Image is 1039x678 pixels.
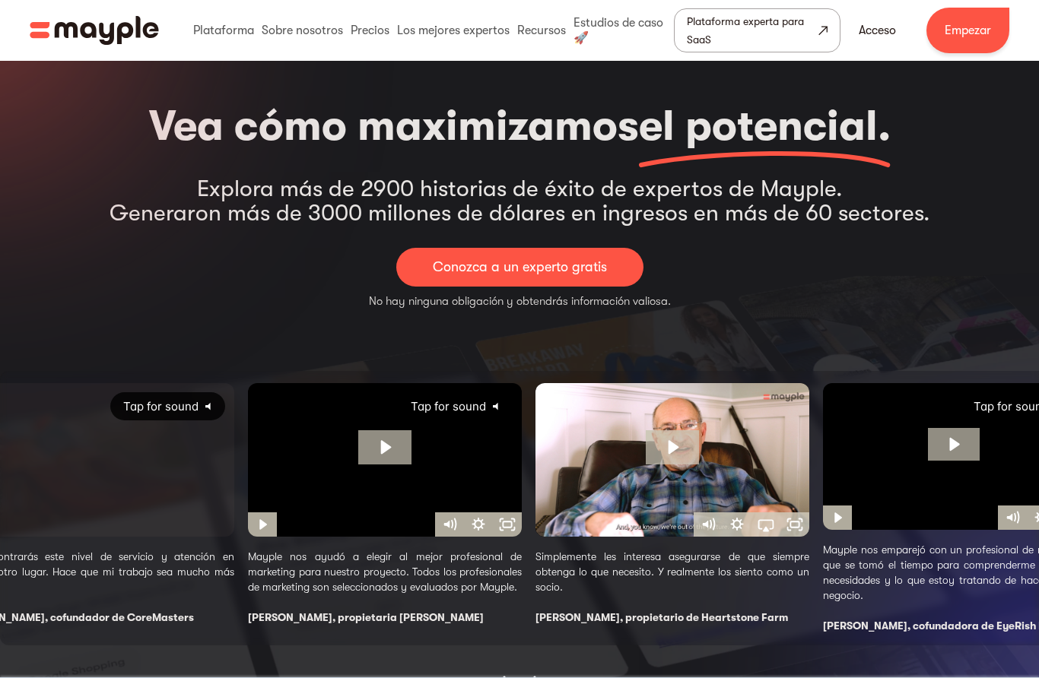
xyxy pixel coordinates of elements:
button: Fullscreen [493,512,522,537]
div: Sobre nosotros [258,6,347,55]
div: Precios [347,6,393,55]
button: Airplay [751,512,780,537]
span: Tap for sound [112,399,199,413]
a: Acceso [840,12,914,49]
font: Acceso [859,24,896,37]
font: Explora más de 2900 historias de éxito de expertos de Mayple. [197,176,843,201]
button: Play Video: 8 [646,430,699,464]
font: No hay ninguna obligación y obtendrás información valiosa. [369,294,671,308]
button: Mute [694,512,723,537]
div: Los mejores expertos [393,6,513,55]
button: Play Video: Hellen UHD [928,428,979,461]
font: Vea cómo maximizamos [149,102,639,150]
font: el potencial. [639,102,891,150]
a: Empezar [926,8,1009,53]
div: Recursos [513,6,570,55]
button: Tap for sound [398,392,513,420]
button: Tap for sound [110,392,225,420]
font: Mayple nos ayudó a elegir al mejor profesional de marketing para nuestro proyecto. Todos los prof... [248,550,522,593]
div: Plataforma [189,6,258,55]
button: Play Video: Debora UHD [358,430,411,464]
a: hogar [30,16,159,45]
button: Mute [998,505,1027,530]
font: Simplemente les interesa asegurarse de que siempre obtenga lo que necesito. Y realmente los sient... [535,550,809,593]
iframe: Widget de chat [963,605,1039,678]
font: Plataforma experta para SaaS [687,15,804,46]
div: 3 / 4 [535,383,809,626]
font: Empezar [945,24,991,37]
button: Show settings menu [723,512,751,537]
font: [PERSON_NAME], propietario de Heartstone Farm [535,611,788,623]
a: Conozca a un experto gratis [396,248,643,287]
img: Logotipo de Mayple [30,16,159,45]
font: Conozca a un experto gratis [433,259,607,274]
button: Play Video [248,512,277,537]
font: [PERSON_NAME], propietaria [PERSON_NAME] [248,611,484,623]
a: Plataforma experta para SaaS [674,8,840,52]
div: 2 / 4 [248,383,522,626]
img: Video Thumbnail [535,383,809,537]
font: Generaron más de 3000 millones de dólares en ingresos en más de 60 sectores. [110,200,930,226]
button: Play Video [823,505,852,530]
button: Fullscreen [780,512,809,537]
button: Show settings menu [464,512,493,537]
span: Tap for sound [399,399,486,413]
button: Mute [435,512,464,537]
